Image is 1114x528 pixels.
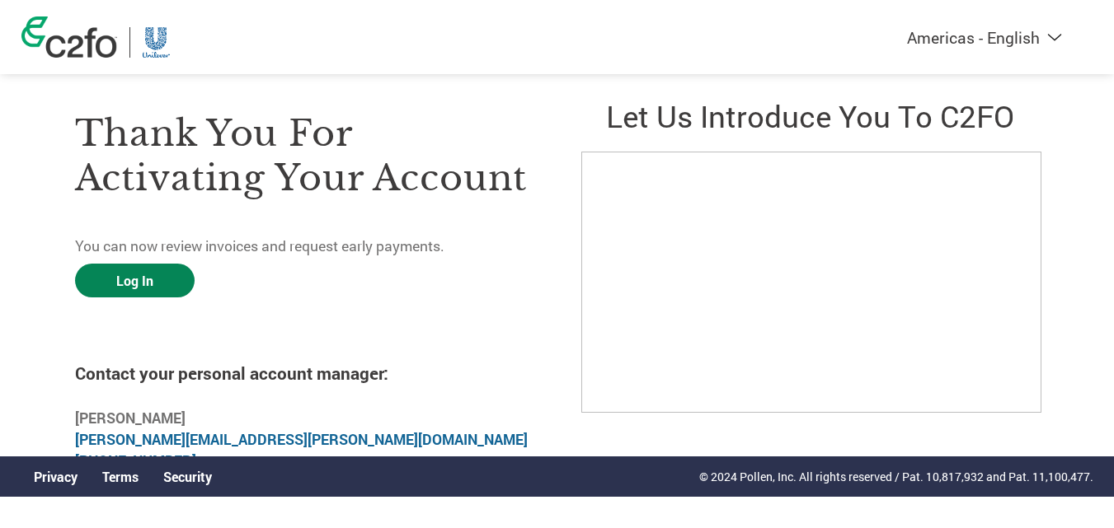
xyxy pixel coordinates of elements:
[75,111,533,200] h3: Thank you for activating your account
[75,430,528,449] a: [PERSON_NAME][EMAIL_ADDRESS][PERSON_NAME][DOMAIN_NAME]
[34,468,78,485] a: Privacy
[75,409,186,428] b: [PERSON_NAME]
[21,16,117,58] img: c2fo logo
[102,468,139,485] a: Terms
[163,468,212,485] a: Security
[581,152,1041,413] iframe: C2FO Introduction Video
[581,96,1040,136] h2: Let us introduce you to C2FO
[143,27,171,58] img: Unilever
[75,362,533,385] h4: Contact your personal account manager:
[75,236,533,257] p: You can now review invoices and request early payments.
[699,468,1093,485] p: © 2024 Pollen, Inc. All rights reserved / Pat. 10,817,932 and Pat. 11,100,477.
[75,451,196,470] a: [PHONE_NUMBER]
[75,264,195,297] a: Log In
